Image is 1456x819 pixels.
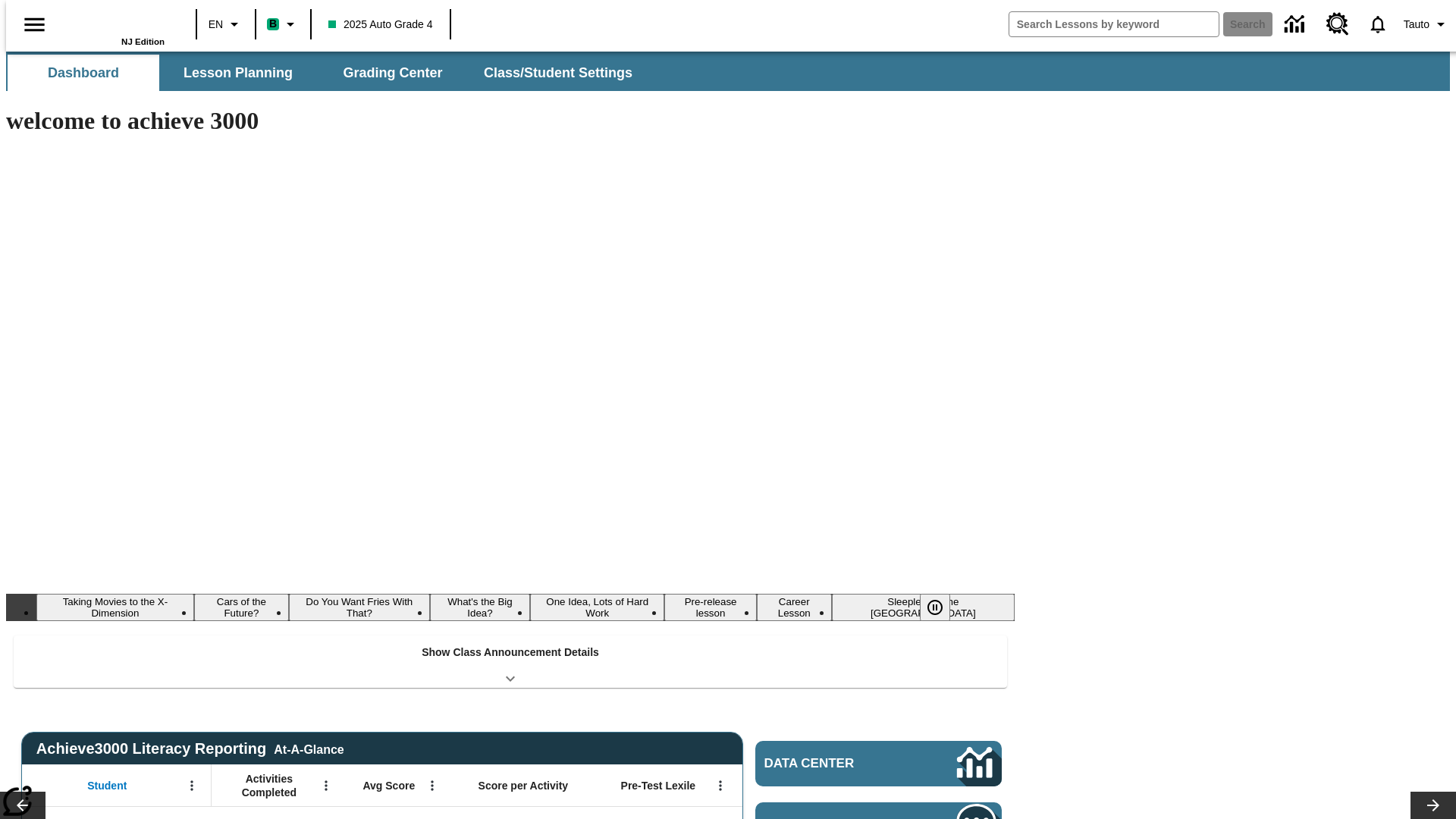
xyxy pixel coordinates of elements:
div: SubNavbar [6,52,1450,91]
span: Data Center [764,756,906,771]
span: Activities Completed [219,772,319,799]
button: Open Menu [180,774,203,797]
button: Slide 1 Taking Movies to the X-Dimension [36,594,194,621]
div: Home [66,5,165,46]
span: Student [87,779,127,792]
a: Home [66,7,165,37]
button: Slide 4 What's the Big Idea? [430,594,530,621]
button: Pause [920,594,950,621]
button: Grading Center [317,55,469,91]
button: Profile/Settings [1398,11,1456,38]
span: Avg Score [362,779,415,792]
button: Slide 6 Pre-release lesson [664,594,756,621]
button: Class/Student Settings [472,55,645,91]
span: 2025 Auto Grade 4 [328,17,433,33]
input: search field [1009,12,1219,36]
div: Show Class Announcement Details [14,635,1007,688]
button: Slide 7 Career Lesson [757,594,832,621]
button: Lesson carousel, Next [1410,792,1456,819]
span: EN [209,17,223,33]
span: Tauto [1404,17,1429,33]
div: At-A-Glance [274,740,344,757]
button: Open Menu [315,774,337,797]
span: NJ Edition [121,37,165,46]
h1: welcome to achieve 3000 [6,107,1015,135]
button: Slide 5 One Idea, Lots of Hard Work [530,594,664,621]
button: Open side menu [12,2,57,47]
button: Boost Class color is mint green. Change class color [261,11,306,38]
button: Slide 3 Do You Want Fries With That? [289,594,430,621]
a: Notifications [1358,5,1398,44]
a: Resource Center, Will open in new tab [1317,4,1358,45]
button: Slide 2 Cars of the Future? [194,594,289,621]
button: Open Menu [421,774,444,797]
span: Achieve3000 Literacy Reporting [36,740,344,758]
span: Score per Activity [479,779,569,792]
button: Lesson Planning [162,55,314,91]
span: B [269,14,277,33]
button: Slide 8 Sleepless in the Animal Kingdom [832,594,1015,621]
button: Dashboard [8,55,159,91]
a: Data Center [755,741,1002,786]
button: Open Menu [709,774,732,797]
div: Pause [920,594,965,621]
a: Data Center [1276,4,1317,45]
p: Show Class Announcement Details [422,645,599,661]
span: Pre-Test Lexile [621,779,696,792]
div: SubNavbar [6,55,646,91]
button: Language: EN, Select a language [202,11,250,38]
